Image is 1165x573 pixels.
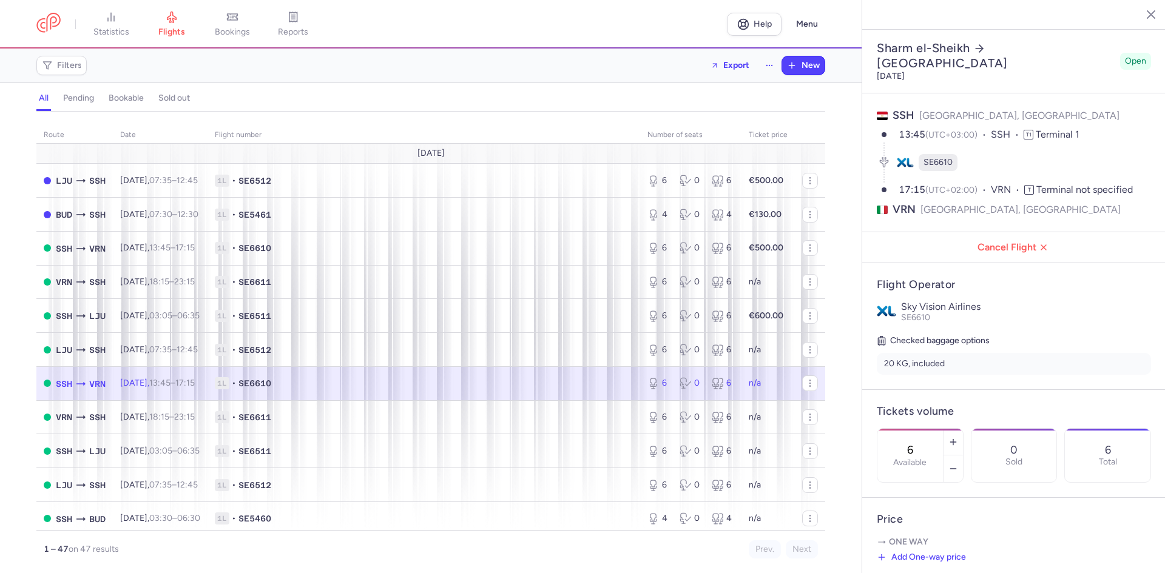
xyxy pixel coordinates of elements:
[215,310,229,322] span: 1L
[232,276,236,288] span: •
[786,540,818,558] button: Next
[238,411,271,423] span: SE6611
[232,377,236,389] span: •
[238,276,271,288] span: SE6611
[149,446,200,456] span: –
[238,512,271,524] span: SE5460
[215,276,229,288] span: 1L
[89,343,106,357] span: SSH
[899,184,925,195] time: 17:15
[56,242,72,255] span: SSH
[238,310,271,322] span: SE6511
[215,411,229,423] span: 1L
[238,175,271,187] span: SE6512
[238,479,271,491] span: SE6512
[877,71,905,81] time: [DATE]
[877,301,896,321] img: Sky Vision Airlines logo
[89,410,106,424] span: SSH
[749,175,783,186] strong: €500.00
[57,61,82,70] span: Filters
[712,479,734,491] div: 6
[56,174,72,187] span: LJU
[177,310,200,321] time: 06:35
[39,93,49,104] h4: all
[1010,444,1018,456] p: 0
[63,93,94,104] h4: pending
[177,513,200,523] time: 06:30
[215,27,250,38] span: bookings
[175,243,195,253] time: 17:15
[56,377,72,390] span: SSH
[802,61,820,70] span: New
[175,378,195,388] time: 17:15
[712,310,734,322] div: 6
[1105,444,1111,456] p: 6
[149,175,198,186] span: –
[877,512,1151,526] h4: Price
[56,512,72,526] span: SSH
[158,27,185,38] span: flights
[901,312,930,323] span: SE6610
[749,310,783,321] strong: €600.00
[149,480,198,490] span: –
[782,56,825,75] button: New
[749,378,761,388] span: n/a
[238,445,271,457] span: SE6511
[640,126,741,144] th: number of seats
[877,333,1151,348] h5: Checked baggage options
[893,458,927,467] label: Available
[647,344,670,356] div: 6
[56,275,72,289] span: VRN
[712,512,734,524] div: 4
[647,310,670,322] div: 6
[177,209,198,219] time: 12:30
[872,242,1156,253] span: Cancel Flight
[712,344,734,356] div: 6
[89,478,106,492] span: SSH
[120,344,198,355] span: [DATE],
[712,377,734,389] div: 6
[680,276,702,288] div: 0
[149,513,200,523] span: –
[893,202,916,217] span: VRN
[44,544,69,554] strong: 1 – 47
[232,344,236,356] span: •
[149,209,198,219] span: –
[56,478,72,492] span: LJU
[647,377,670,389] div: 6
[899,129,925,140] time: 13:45
[215,377,229,389] span: 1L
[120,243,195,253] span: [DATE],
[215,209,229,221] span: 1L
[120,446,200,456] span: [DATE],
[712,242,734,254] div: 6
[149,513,172,523] time: 03:30
[174,276,195,287] time: 23:15
[749,412,761,422] span: n/a
[712,209,734,221] div: 4
[680,411,702,423] div: 0
[149,310,200,321] span: –
[149,412,195,422] span: –
[141,11,202,38] a: flights
[238,242,271,254] span: SE6610
[877,404,1151,418] h4: Tickets volume
[712,276,734,288] div: 6
[120,276,195,287] span: [DATE],
[232,445,236,457] span: •
[1099,457,1117,467] p: Total
[149,480,172,490] time: 07:35
[109,93,144,104] h4: bookable
[680,242,702,254] div: 0
[723,61,749,70] span: Export
[749,344,761,355] span: n/a
[680,479,702,491] div: 0
[1036,184,1133,195] span: Terminal not specified
[149,344,172,355] time: 07:35
[56,444,72,458] span: SSH
[647,175,670,187] div: 6
[215,175,229,187] span: 1L
[69,544,119,554] span: on 47 results
[749,480,761,490] span: n/a
[56,343,72,357] span: LJU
